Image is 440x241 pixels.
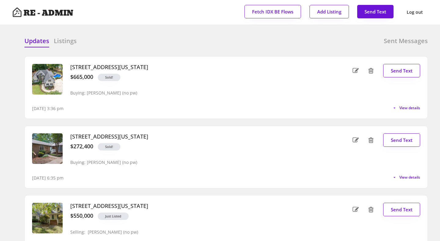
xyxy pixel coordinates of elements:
h6: Sent Messages [384,37,428,45]
h6: Updates [24,37,49,45]
button: Sold! [98,74,120,81]
div: Buying: [PERSON_NAME] (no pw) [70,160,137,165]
button: View details [392,175,420,180]
h3: [STREET_ADDRESS][US_STATE] [70,64,325,71]
button: Add Listing [310,5,349,18]
h4: RE - ADMIN [24,9,73,17]
button: View details [392,106,420,110]
h6: Listings [54,37,77,45]
img: 20250801222434126501000000-o.jpg [32,133,63,164]
img: 20250831124317917722000000-o.jpg [32,64,63,95]
div: Selling: [PERSON_NAME] (no pw) [70,230,138,235]
img: Artboard%201%20copy%203.svg [12,7,22,17]
div: [DATE] 3:36 pm [32,106,64,112]
button: Send Text [357,5,394,18]
button: Log out [402,5,428,19]
div: Buying: [PERSON_NAME] (no pw) [70,91,137,96]
button: Send Text [383,64,420,77]
div: $665,000 [70,74,93,80]
button: Send Text [383,133,420,147]
div: [DATE] 6:35 pm [32,175,64,181]
span: View details [399,176,420,179]
button: Sold! [98,143,120,150]
span: View details [399,106,420,110]
div: $272,400 [70,143,93,150]
h3: [STREET_ADDRESS][US_STATE] [70,133,325,140]
h3: [STREET_ADDRESS][US_STATE] [70,203,325,209]
button: Just Listed [98,213,129,220]
div: $550,000 [70,213,93,219]
button: Send Text [383,203,420,216]
button: Fetch IDX BE Flows [244,5,301,18]
img: 20251008144350717100000000-o.jpg [32,203,63,233]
